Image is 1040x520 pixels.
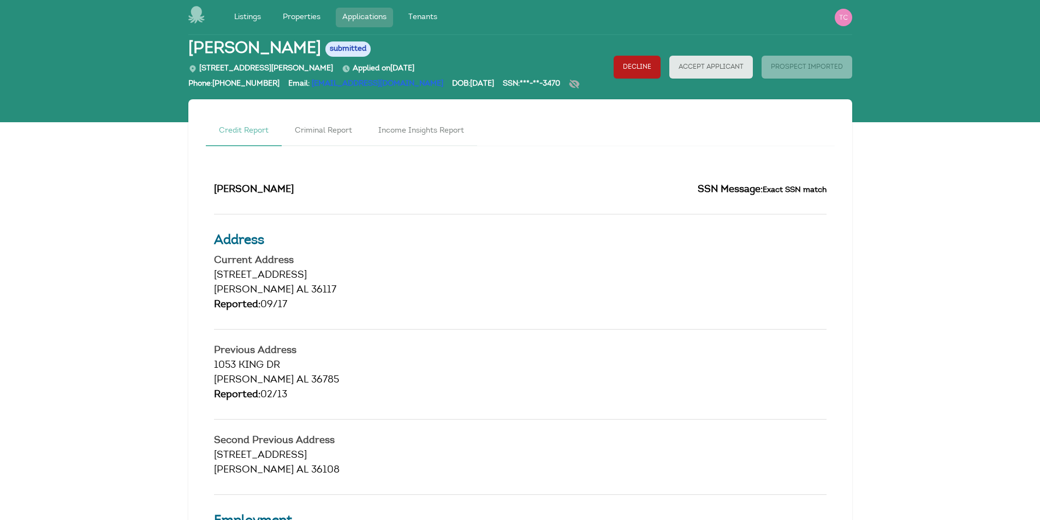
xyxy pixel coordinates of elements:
[336,8,393,27] a: Applications
[214,271,307,280] span: [STREET_ADDRESS]
[228,8,268,27] a: Listings
[214,231,827,250] h3: Address
[214,346,827,356] h4: Previous Address
[214,390,260,400] span: Reported:
[276,8,327,27] a: Properties
[214,375,294,385] span: [PERSON_NAME]
[188,39,321,59] span: [PERSON_NAME]
[214,388,827,403] div: 02/13
[296,465,308,475] span: AL
[214,451,307,461] span: [STREET_ADDRESS]
[365,117,477,146] a: Income Insights Report
[614,56,661,79] button: Decline
[402,8,444,27] a: Tenants
[311,285,336,295] span: 36117
[188,79,280,95] div: Phone: [PHONE_NUMBER]
[206,117,835,146] nav: Tabs
[311,465,340,475] span: 36108
[188,65,333,73] span: [STREET_ADDRESS][PERSON_NAME]
[282,117,365,146] a: Criminal Report
[312,80,443,88] a: [EMAIL_ADDRESS][DOMAIN_NAME]
[325,41,371,57] span: submitted
[214,285,294,295] span: [PERSON_NAME]
[763,186,827,194] small: Exact SSN match
[214,300,260,310] span: Reported:
[452,79,494,95] div: DOB: [DATE]
[214,256,827,266] h4: Current Address
[214,436,827,446] h4: Second Previous Address
[311,375,339,385] span: 36785
[342,65,414,73] span: Applied on [DATE]
[206,117,282,146] a: Credit Report
[214,298,827,313] div: 09/17
[698,185,763,195] span: SSN Message:
[288,79,443,95] div: Email:
[296,285,308,295] span: AL
[669,56,753,79] button: Accept Applicant
[214,361,280,370] span: 1053 KING DR
[296,375,308,385] span: AL
[214,465,294,475] span: [PERSON_NAME]
[214,183,512,198] h2: [PERSON_NAME]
